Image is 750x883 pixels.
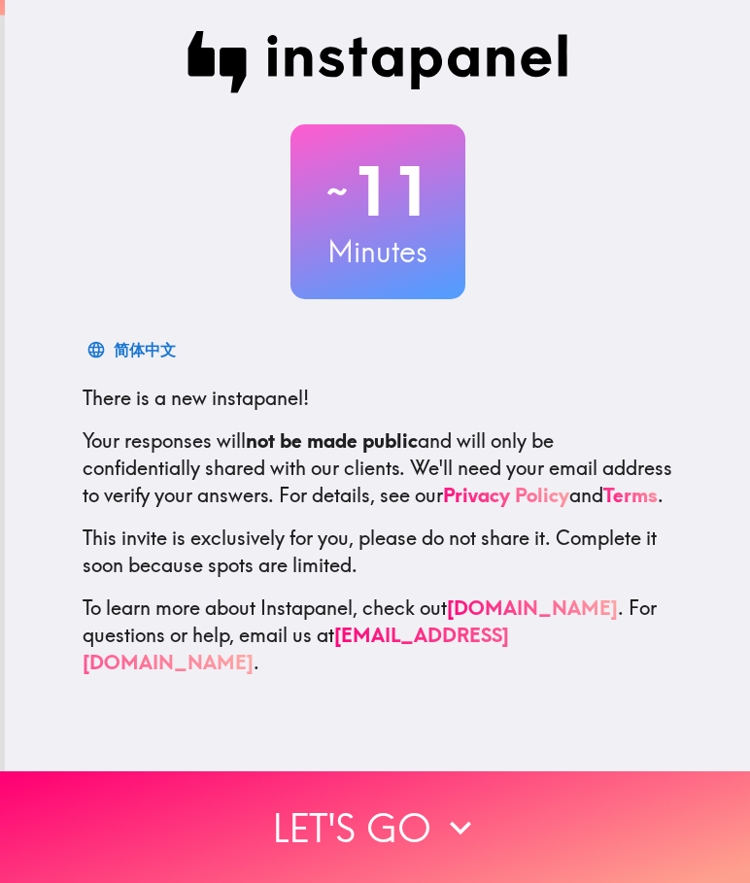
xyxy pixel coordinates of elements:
[83,594,673,676] p: To learn more about Instapanel, check out . For questions or help, email us at .
[443,483,569,507] a: Privacy Policy
[290,152,465,231] h2: 11
[83,623,509,674] a: [EMAIL_ADDRESS][DOMAIN_NAME]
[324,162,351,221] span: ~
[83,386,309,410] span: There is a new instapanel!
[187,31,568,93] img: Instapanel
[83,525,673,579] p: This invite is exclusively for you, please do not share it. Complete it soon because spots are li...
[603,483,658,507] a: Terms
[447,595,618,620] a: [DOMAIN_NAME]
[83,330,184,369] button: 简体中文
[290,231,465,272] h3: Minutes
[246,428,418,453] b: not be made public
[83,427,673,509] p: Your responses will and will only be confidentially shared with our clients. We'll need your emai...
[114,336,176,363] div: 简体中文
